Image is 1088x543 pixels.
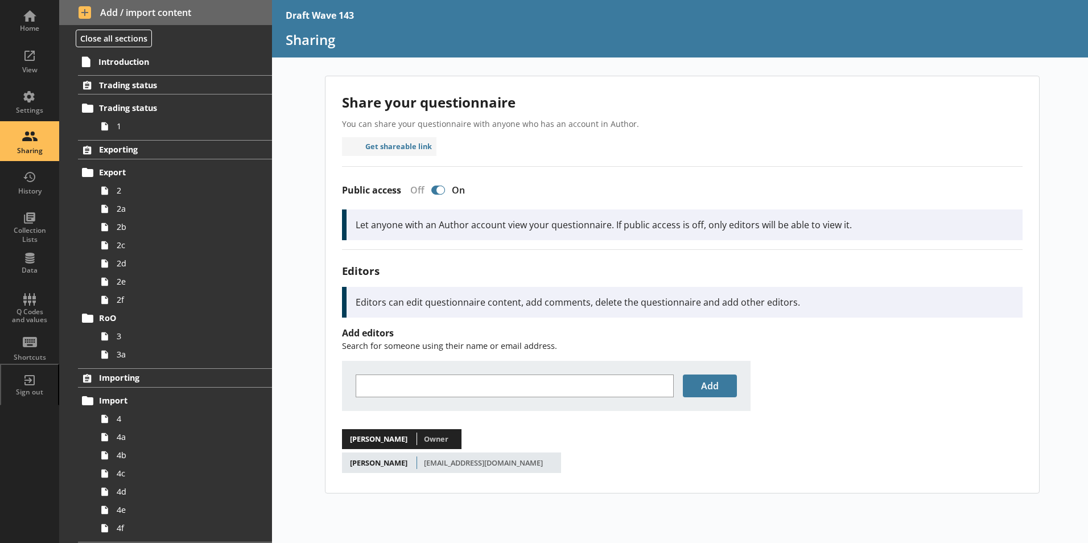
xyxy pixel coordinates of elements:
a: 4a [96,428,272,446]
span: 2d [117,258,243,269]
button: Get shareable link [342,137,437,156]
span: 2f [117,294,243,305]
li: Import44a4b4c4d4e4f [83,392,272,537]
p: Editors can edit questionnaire content, add comments, delete the questionnaire and add other edit... [356,296,1013,308]
a: 2d [96,254,272,273]
a: Importing [78,368,272,388]
span: [PERSON_NAME] [347,455,411,470]
a: 4d [96,483,272,501]
span: Trading status [99,102,238,113]
a: 2a [96,200,272,218]
label: Public access [342,184,401,196]
li: Trading statusTrading status1 [59,75,272,135]
span: 4c [117,468,243,479]
a: Exporting [78,140,272,159]
span: Introduction [98,56,238,67]
span: 2c [117,240,243,250]
a: 2e [96,273,272,291]
span: Import [99,395,238,406]
li: Export22a2b2c2d2e2f [83,163,272,309]
span: Trading status [99,80,238,90]
span: 4 [117,413,243,424]
div: Home [10,24,50,33]
span: Exporting [99,144,238,155]
div: Collection Lists [10,226,50,244]
li: RoO33a [83,309,272,364]
li: ExportingExport22a2b2c2d2e2fRoO33a [59,140,272,364]
span: Add / import content [79,6,253,19]
span: 1 [117,121,243,131]
span: Search for someone using their name or email address. [342,340,557,351]
a: 1 [96,117,272,135]
div: Draft Wave 143 [286,9,354,22]
div: Sign out [10,388,50,397]
li: ImportingImport44a4b4c4d4e4f [59,368,272,537]
button: Add [683,375,737,397]
span: 3 [117,331,243,342]
a: Introduction [77,52,272,71]
a: 3 [96,327,272,345]
h2: Share your questionnaire [342,93,1023,112]
a: 2b [96,218,272,236]
div: [EMAIL_ADDRESS][DOMAIN_NAME] [424,458,543,468]
span: 4f [117,523,243,533]
span: RoO [99,312,238,323]
button: Close all sections [76,30,152,47]
a: 4e [96,501,272,519]
a: 4c [96,464,272,483]
a: Import [78,392,272,410]
span: 4b [117,450,243,460]
a: 3a [96,345,272,364]
a: Trading status [78,75,272,94]
h3: Editors [342,264,1023,278]
p: Let anyone with an Author account view your questionnaire. If public access is off, only editors ... [356,219,1013,231]
a: 4 [96,410,272,428]
span: [PERSON_NAME] [347,432,411,447]
a: 4b [96,446,272,464]
a: 2 [96,182,272,200]
h4: Add editors [342,327,1023,339]
div: View [10,65,50,75]
span: 4d [117,486,243,497]
div: Settings [10,106,50,115]
div: History [10,187,50,196]
a: 2c [96,236,272,254]
a: 4f [96,519,272,537]
span: Export [99,167,238,178]
span: 3a [117,349,243,360]
span: 2e [117,276,243,287]
a: Trading status [78,99,272,117]
span: 2a [117,203,243,214]
button: Remove editor [543,456,557,470]
span: 4a [117,431,243,442]
span: Importing [99,372,238,383]
li: Trading status1 [83,99,272,135]
p: You can share your questionnaire with anyone who has an account in Author. [342,118,1023,129]
span: 2 [117,185,243,196]
span: 2b [117,221,243,232]
div: Off [401,184,429,196]
div: Data [10,266,50,275]
div: On [447,184,474,196]
span: Owner [424,434,448,444]
h1: Sharing [286,31,1074,48]
a: Export [78,163,272,182]
a: RoO [78,309,272,327]
div: Q Codes and values [10,308,50,324]
span: 4e [117,504,243,515]
div: Shortcuts [10,353,50,362]
div: Sharing [10,146,50,155]
a: 2f [96,291,272,309]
